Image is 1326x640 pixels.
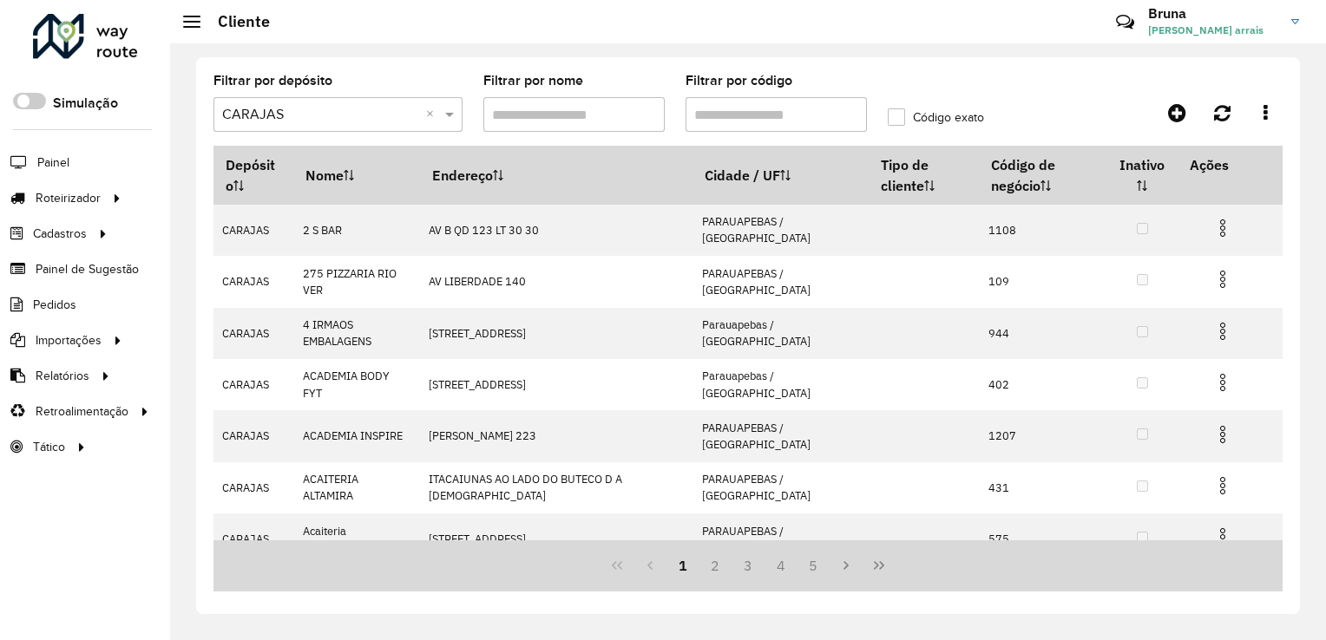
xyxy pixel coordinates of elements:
[1148,23,1278,38] span: [PERSON_NAME] arrais
[666,549,699,582] button: 1
[293,256,419,307] td: 275 PIZZARIA RIO VER
[979,147,1107,205] th: Código de negócio
[53,93,118,114] label: Simulação
[693,359,869,410] td: Parauapebas / [GEOGRAPHIC_DATA]
[1106,3,1144,41] a: Contato Rápido
[420,410,693,461] td: [PERSON_NAME] 223
[1178,147,1282,183] th: Ações
[213,308,293,359] td: CARAJAS
[293,205,419,256] td: 2 S BAR
[213,256,293,307] td: CARAJAS
[420,205,693,256] td: AV B QD 123 LT 30 30
[909,5,1090,52] div: Críticas? Dúvidas? Elogios? Sugestões? Entre em contato conosco!
[693,410,869,461] td: PARAUAPEBAS / [GEOGRAPHIC_DATA]
[293,359,419,410] td: ACADEMIA BODY FYT
[979,462,1107,513] td: 431
[33,225,87,243] span: Cadastros
[37,153,69,172] span: Painel
[483,70,583,91] label: Filtrar por nome
[693,205,869,256] td: PARAUAPEBAS / [GEOGRAPHIC_DATA]
[293,513,419,565] td: Acaiteria [PERSON_NAME]
[1107,147,1178,205] th: Inativo
[293,147,419,205] th: Nome
[979,410,1107,461] td: 1207
[979,359,1107,410] td: 402
[293,308,419,359] td: 4 IRMAOS EMBALAGENS
[830,549,863,582] button: Next Page
[293,462,419,513] td: ACAITERIA ALTAMIRA
[36,402,128,421] span: Retroalimentação
[979,256,1107,307] td: 109
[693,308,869,359] td: Parauapebas / [GEOGRAPHIC_DATA]
[213,513,293,565] td: CARAJAS
[36,367,89,385] span: Relatórios
[33,438,65,456] span: Tático
[863,549,896,582] button: Last Page
[200,12,270,31] h2: Cliente
[979,308,1107,359] td: 944
[888,108,984,127] label: Código exato
[765,549,798,582] button: 4
[213,410,293,461] td: CARAJAS
[693,256,869,307] td: PARAUAPEBAS / [GEOGRAPHIC_DATA]
[420,147,693,205] th: Endereço
[420,359,693,410] td: [STREET_ADDRESS]
[693,462,869,513] td: PARAUAPEBAS / [GEOGRAPHIC_DATA]
[1148,5,1278,22] h3: Bruna
[420,308,693,359] td: [STREET_ADDRESS]
[699,549,732,582] button: 2
[213,462,293,513] td: CARAJAS
[420,462,693,513] td: ITACAIUNAS AO LADO DO BUTECO D A [DEMOGRAPHIC_DATA]
[798,549,830,582] button: 5
[213,359,293,410] td: CARAJAS
[686,70,792,91] label: Filtrar por código
[213,70,332,91] label: Filtrar por depósito
[869,147,979,205] th: Tipo de cliente
[693,513,869,565] td: PARAUAPEBAS / [GEOGRAPHIC_DATA]
[36,260,139,278] span: Painel de Sugestão
[293,410,419,461] td: ACADEMIA INSPIRE
[213,147,293,205] th: Depósito
[426,104,441,125] span: Clear all
[420,513,693,565] td: [STREET_ADDRESS]
[420,256,693,307] td: AV LIBERDADE 140
[213,205,293,256] td: CARAJAS
[33,296,76,314] span: Pedidos
[732,549,765,582] button: 3
[36,189,101,207] span: Roteirizador
[693,147,869,205] th: Cidade / UF
[979,513,1107,565] td: 575
[979,205,1107,256] td: 1108
[36,331,102,349] span: Importações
